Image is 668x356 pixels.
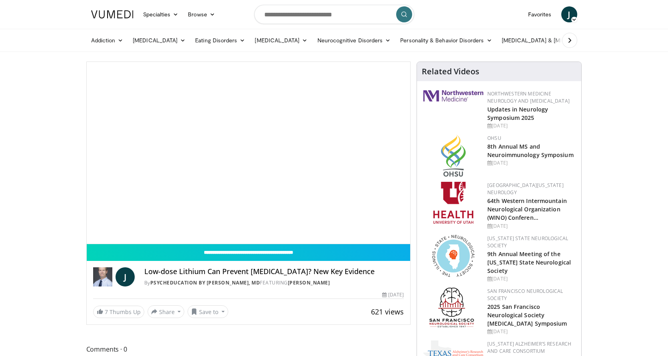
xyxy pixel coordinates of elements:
[190,32,250,48] a: Eating Disorders
[288,279,330,286] a: [PERSON_NAME]
[487,275,575,282] div: [DATE]
[487,235,568,249] a: [US_STATE] State Neurological Society
[523,6,556,22] a: Favorites
[487,182,564,196] a: [GEOGRAPHIC_DATA][US_STATE] Neurology
[487,340,571,354] a: [US_STATE] Alzheimer’s Research and Care Consortium
[93,306,144,318] a: 7 Thumbs Up
[128,32,190,48] a: [MEDICAL_DATA]
[105,308,108,316] span: 7
[487,250,571,274] a: 9th Annual Meeting of the [US_STATE] State Neurological Society
[150,279,260,286] a: PsychEducation by [PERSON_NAME], MD
[187,305,228,318] button: Save to
[487,135,501,141] a: OHSU
[86,32,128,48] a: Addiction
[148,305,185,318] button: Share
[371,307,404,316] span: 621 views
[497,32,611,48] a: [MEDICAL_DATA] & [MEDICAL_DATA]
[91,10,134,18] img: VuMedi Logo
[382,291,404,298] div: [DATE]
[487,303,567,327] a: 2025 San Francisco Neurological Society [MEDICAL_DATA] Symposium
[183,6,220,22] a: Browse
[395,32,497,48] a: Personality & Behavior Disorders
[561,6,577,22] a: J
[254,5,414,24] input: Search topics, interventions
[86,344,411,354] span: Comments 0
[432,235,475,277] img: 71a8b48c-8850-4916-bbdd-e2f3ccf11ef9.png.150x105_q85_autocrop_double_scale_upscale_version-0.2.png
[487,288,563,302] a: San Francisco Neurological Society
[423,90,483,101] img: 2a462fb6-9365-492a-ac79-3166a6f924d8.png.150x105_q85_autocrop_double_scale_upscale_version-0.2.jpg
[487,328,575,335] div: [DATE]
[250,32,312,48] a: [MEDICAL_DATA]
[433,182,473,224] img: f6362829-b0a3-407d-a044-59546adfd345.png.150x105_q85_autocrop_double_scale_upscale_version-0.2.png
[487,223,575,230] div: [DATE]
[144,279,404,286] div: By FEATURING
[441,135,466,177] img: da959c7f-65a6-4fcf-a939-c8c702e0a770.png.150x105_q85_autocrop_double_scale_upscale_version-0.2.png
[144,267,404,276] h4: Low-dose Lithium Can Prevent [MEDICAL_DATA]? New Key Evidence
[487,197,567,221] a: 64th Western Intermountain Neurological Organization (WINO) Conferen…
[313,32,396,48] a: Neurocognitive Disorders
[487,105,548,121] a: Updates in Neurology Symposium 2025
[116,267,135,286] a: J
[87,62,411,244] video-js: Video Player
[487,159,575,167] div: [DATE]
[422,67,479,76] h4: Related Videos
[487,90,570,104] a: Northwestern Medicine Neurology and [MEDICAL_DATA]
[487,122,575,129] div: [DATE]
[487,143,574,159] a: 8th Annual MS and Neuroimmunology Symposium
[429,288,477,330] img: ad8adf1f-d405-434e-aebe-ebf7635c9b5d.png.150x105_q85_autocrop_double_scale_upscale_version-0.2.png
[93,267,112,286] img: PsychEducation by James Phelps, MD
[138,6,183,22] a: Specialties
